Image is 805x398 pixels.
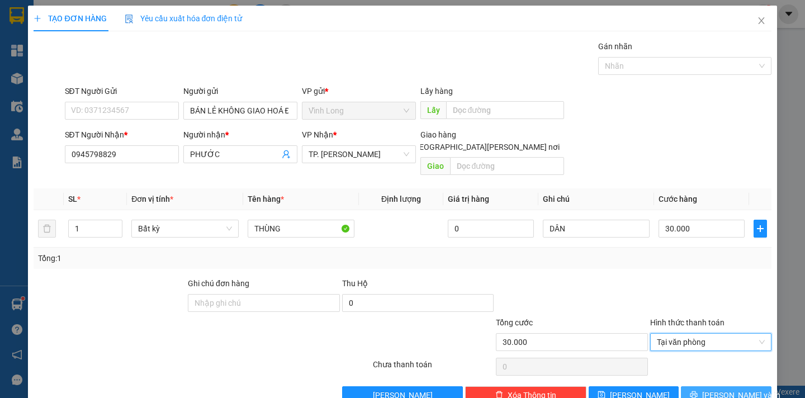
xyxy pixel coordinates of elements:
[420,87,453,96] span: Lấy hàng
[65,129,179,141] div: SĐT Người Nhận
[650,318,724,327] label: Hình thức thanh toán
[757,16,766,25] span: close
[659,195,697,203] span: Cước hàng
[342,279,368,288] span: Thu Hộ
[598,42,632,51] label: Gán nhãn
[420,130,456,139] span: Giao hàng
[183,85,297,97] div: Người gửi
[125,15,134,23] img: icon
[38,220,56,238] button: delete
[282,150,291,159] span: user-add
[754,224,766,233] span: plus
[496,318,533,327] span: Tổng cước
[131,195,173,203] span: Đơn vị tính
[372,358,495,378] div: Chưa thanh toán
[420,157,450,175] span: Giao
[381,195,421,203] span: Định lượng
[138,220,231,237] span: Bất kỳ
[183,129,297,141] div: Người nhận
[407,141,564,153] span: [GEOGRAPHIC_DATA][PERSON_NAME] nơi
[34,15,41,22] span: plus
[657,334,765,350] span: Tại văn phòng
[65,85,179,97] div: SĐT Người Gửi
[68,195,77,203] span: SL
[248,195,284,203] span: Tên hàng
[125,14,243,23] span: Yêu cầu xuất hóa đơn điện tử
[754,220,767,238] button: plus
[188,279,249,288] label: Ghi chú đơn hàng
[448,195,489,203] span: Giá trị hàng
[446,101,564,119] input: Dọc đường
[538,188,654,210] th: Ghi chú
[420,101,446,119] span: Lấy
[38,252,311,264] div: Tổng: 1
[302,130,333,139] span: VP Nhận
[34,14,106,23] span: TẠO ĐƠN HÀNG
[248,220,354,238] input: VD: Bàn, Ghế
[543,220,650,238] input: Ghi Chú
[188,294,340,312] input: Ghi chú đơn hàng
[450,157,564,175] input: Dọc đường
[448,220,534,238] input: 0
[746,6,777,37] button: Close
[309,102,409,119] span: Vĩnh Long
[309,146,409,163] span: TP. Hồ Chí Minh
[302,85,416,97] div: VP gửi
